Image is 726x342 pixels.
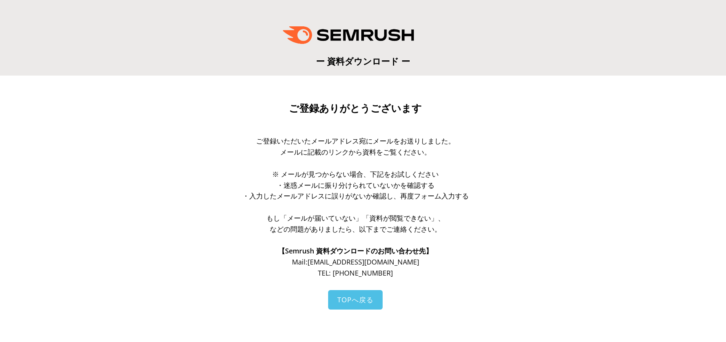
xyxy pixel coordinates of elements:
[289,103,422,114] span: ご登録ありがとうございます
[337,295,373,304] span: TOPへ戻る
[278,246,433,255] span: 【Semrush 資料ダウンロードのお問い合わせ先】
[328,290,383,310] a: TOPへ戻る
[242,191,469,200] span: ・入力したメールアドレスに誤りがないか確認し、再度フォーム入力する
[316,55,410,67] span: ー 資料ダウンロード ー
[266,213,445,223] span: もし「メールが届いていない」「資料が閲覧できない」、
[318,268,393,277] span: TEL: [PHONE_NUMBER]
[270,224,441,234] span: などの問題がありましたら、以下までご連絡ください。
[277,181,434,190] span: ・迷惑メールに振り分けられていないかを確認する
[292,257,419,266] span: Mail: [EMAIL_ADDRESS][DOMAIN_NAME]
[272,169,439,179] span: ※ メールが見つからない場合、下記をお試しください
[256,136,455,145] span: ご登録いただいたメールアドレス宛にメールをお送りしました。
[280,147,431,156] span: メールに記載のリンクから資料をご覧ください。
